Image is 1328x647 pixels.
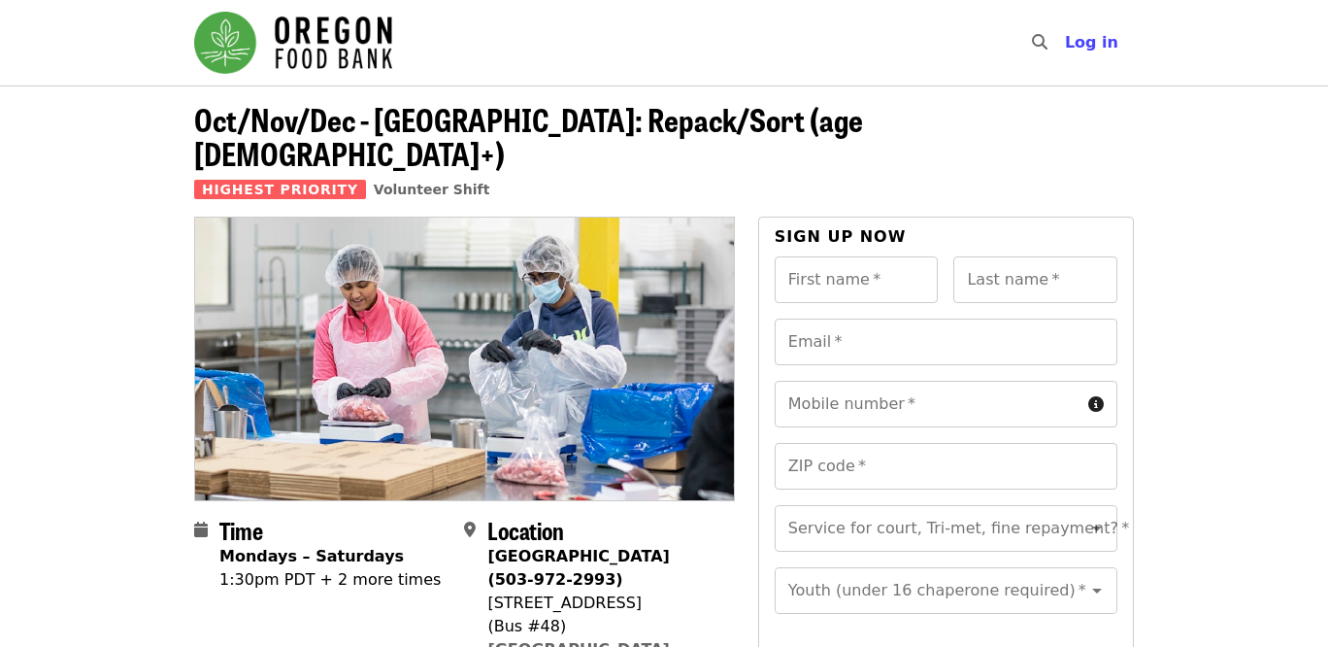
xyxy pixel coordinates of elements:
[1083,577,1111,604] button: Open
[487,513,564,547] span: Location
[487,592,718,615] div: [STREET_ADDRESS]
[1059,19,1075,66] input: Search
[194,180,366,199] span: Highest Priority
[194,12,392,74] img: Oregon Food Bank - Home
[374,182,490,197] a: Volunteer Shift
[1088,395,1104,414] i: circle-info icon
[953,256,1117,303] input: Last name
[464,521,476,539] i: map-marker-alt icon
[1083,515,1111,542] button: Open
[775,256,939,303] input: First name
[219,513,263,547] span: Time
[194,521,208,539] i: calendar icon
[487,615,718,638] div: (Bus #48)
[219,568,441,592] div: 1:30pm PDT + 2 more times
[775,381,1080,427] input: Mobile number
[194,96,863,176] span: Oct/Nov/Dec - [GEOGRAPHIC_DATA]: Repack/Sort (age [DEMOGRAPHIC_DATA]+)
[1032,33,1047,51] i: search icon
[775,319,1117,365] input: Email
[1065,33,1118,51] span: Log in
[219,547,404,565] strong: Mondays – Saturdays
[1049,23,1134,62] button: Log in
[775,443,1117,490] input: ZIP code
[195,218,734,499] img: Oct/Nov/Dec - Beaverton: Repack/Sort (age 10+) organized by Oregon Food Bank
[775,227,907,246] span: Sign up now
[487,547,669,589] strong: [GEOGRAPHIC_DATA] (503-972-2993)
